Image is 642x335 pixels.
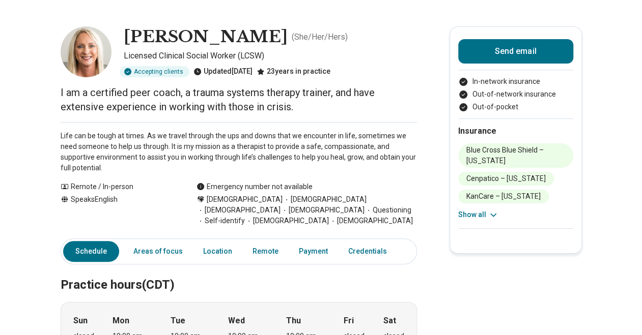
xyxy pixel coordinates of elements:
[124,50,417,62] p: Licensed Clinical Social Worker (LCSW)
[257,66,330,77] div: 23 years in practice
[61,252,417,294] h2: Practice hours (CDT)
[246,241,285,262] a: Remote
[458,125,573,137] h2: Insurance
[171,315,185,327] strong: Tue
[61,85,417,114] p: I am a certified peer coach, a trauma systems therapy trainer, and have extensive experience in w...
[344,315,354,327] strong: Fri
[113,315,129,327] strong: Mon
[120,66,189,77] div: Accepting clients
[61,194,176,226] div: Speaks English
[458,172,554,186] li: Cenpatico – [US_STATE]
[458,76,573,87] li: In-network insurance
[458,39,573,64] button: Send email
[61,181,176,192] div: Remote / In-person
[124,26,288,48] h1: [PERSON_NAME]
[329,216,413,226] span: [DEMOGRAPHIC_DATA]
[283,194,367,205] span: [DEMOGRAPHIC_DATA]
[245,216,329,226] span: [DEMOGRAPHIC_DATA]
[458,190,549,203] li: KanCare – [US_STATE]
[197,241,238,262] a: Location
[281,205,365,216] span: [DEMOGRAPHIC_DATA]
[458,102,573,112] li: Out-of-pocket
[63,241,119,262] a: Schedule
[286,315,301,327] strong: Thu
[228,315,245,327] strong: Wed
[61,131,417,173] p: Life can be tough at times. As we travel through the ups and downs that we encounter in life, som...
[127,241,189,262] a: Areas of focus
[383,315,396,327] strong: Sat
[293,241,334,262] a: Payment
[197,205,281,216] span: [DEMOGRAPHIC_DATA]
[365,205,411,216] span: Questioning
[292,31,348,43] p: ( She/Her/Hers )
[207,194,283,205] span: [DEMOGRAPHIC_DATA]
[458,89,573,100] li: Out-of-network insurance
[342,241,399,262] a: Credentials
[197,181,313,192] div: Emergency number not available
[197,216,245,226] span: Self-identify
[73,315,88,327] strong: Sun
[193,66,253,77] div: Updated [DATE]
[458,209,498,220] button: Show all
[61,26,111,77] img: Kasey Shepherd, Licensed Clinical Social Worker (LCSW)
[458,143,573,168] li: Blue Cross Blue Shield – [US_STATE]
[458,76,573,112] ul: Payment options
